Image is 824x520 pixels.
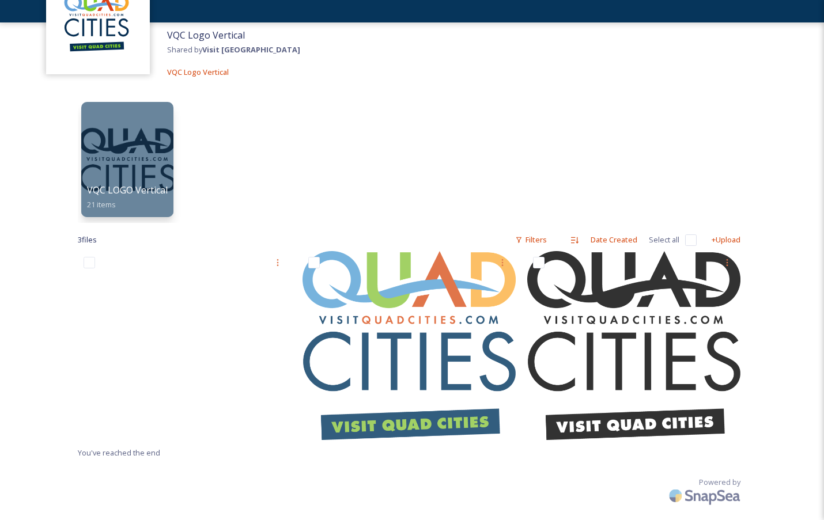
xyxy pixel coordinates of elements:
span: VQC LOGO Vertical [87,184,168,196]
a: VQC Logo Vertical [167,65,229,79]
span: You've reached the end [78,447,160,458]
div: +Upload [706,229,746,251]
span: Powered by [699,477,740,488]
div: Date Created [585,229,643,251]
span: 3 file s [78,234,97,245]
div: Filters [509,229,553,251]
img: QCCVB_VISIT_vert_logo_BLACK_tagline.png [527,251,740,440]
span: VQC Logo Vertical [167,29,245,41]
span: Select all [649,234,679,245]
span: VQC Logo Vertical [167,67,229,77]
a: VQC LOGO Vertical21 items [78,96,177,217]
img: QCCVB_VISIT_vert_logo_4c_tagline_.png [303,251,516,440]
img: QCCVB_VISIT_vert_logo_REV_tagline_.color.png [78,251,291,440]
img: SnapSea Logo [666,482,746,509]
span: 21 items [87,199,116,210]
span: Shared by [167,44,300,55]
strong: Visit [GEOGRAPHIC_DATA] [202,44,300,55]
